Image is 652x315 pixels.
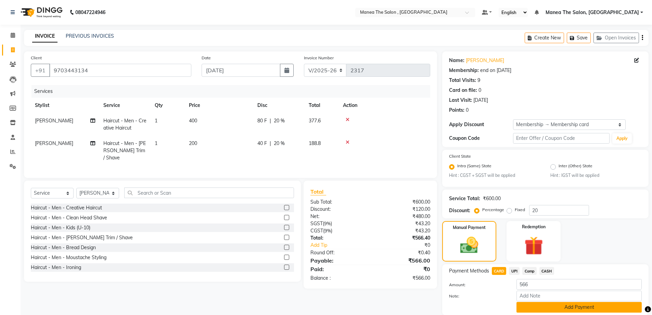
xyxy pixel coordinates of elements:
div: Balance : [305,275,370,282]
span: Total [310,188,326,195]
th: Qty [151,98,185,113]
div: ₹0 [370,265,435,273]
div: Haircut - Men - Clean Head Shave [31,214,107,221]
div: ₹480.00 [370,213,435,220]
input: Enter Offer / Coupon Code [513,133,610,144]
span: UPI [509,267,520,275]
span: 20 % [274,117,285,124]
button: Open Invoices [593,33,639,43]
button: Save [567,33,591,43]
span: | [270,117,271,124]
small: Hint : IGST will be applied [550,172,642,179]
label: Intra (Same) State [457,163,491,171]
label: Amount: [444,282,512,288]
span: 377.6 [309,118,321,124]
span: Payment Methods [449,267,489,275]
span: CASH [539,267,554,275]
div: Haircut - Men - Kids (U-10) [31,224,90,231]
div: end on [DATE] [480,67,511,74]
label: Note: [444,293,512,299]
span: 400 [189,118,197,124]
div: Net: [305,213,370,220]
div: 9 [477,77,480,84]
div: Sub Total: [305,198,370,206]
div: Discount: [449,207,470,214]
div: ₹566.00 [370,256,435,265]
label: Date [202,55,211,61]
th: Total [305,98,339,113]
div: Service Total: [449,195,480,202]
div: Haircut - Men - Creative Haircut [31,204,102,211]
th: Price [185,98,253,113]
span: [PERSON_NAME] [35,140,73,146]
button: +91 [31,64,50,77]
input: Amount [516,279,642,290]
div: Payable: [305,256,370,265]
div: Name: [449,57,464,64]
div: ₹600.00 [483,195,501,202]
div: Haircut - Men - Bread Design [31,244,96,251]
span: Haircut - Men - [PERSON_NAME] Trim / Shave [103,140,146,161]
div: ₹0.40 [370,249,435,256]
a: PREVIOUS INVOICES [66,33,114,39]
div: Round Off: [305,249,370,256]
div: [DATE] [473,97,488,104]
div: Apply Discount [449,121,513,128]
th: Action [339,98,430,113]
label: Inter (Other) State [559,163,592,171]
div: ₹0 [381,242,435,249]
input: Search by Name/Mobile/Email/Code [49,64,191,77]
input: Search or Scan [124,187,294,198]
span: CARD [492,267,507,275]
img: _cash.svg [455,235,484,256]
span: 1 [155,140,157,146]
span: Manea The Salon, [GEOGRAPHIC_DATA] [546,9,639,16]
span: Haircut - Men - Creative Haircut [103,118,146,131]
span: 188.8 [309,140,321,146]
div: Haircut - Men - [PERSON_NAME] Trim / Shave [31,234,133,241]
span: CGST [310,228,323,234]
button: Create New [525,33,564,43]
span: 9% [324,221,331,226]
a: INVOICE [32,30,57,43]
span: 20 % [274,140,285,147]
div: ₹120.00 [370,206,435,213]
div: ₹566.40 [370,234,435,242]
div: ( ) [305,220,370,227]
span: [PERSON_NAME] [35,118,73,124]
span: Comp [522,267,537,275]
div: ₹43.20 [370,220,435,227]
div: 0 [466,107,469,114]
img: _gift.svg [519,234,549,257]
th: Service [99,98,151,113]
div: Card on file: [449,87,477,94]
div: Haircut - Men - Moustache Styling [31,254,106,261]
label: Invoice Number [304,55,334,61]
label: Manual Payment [453,225,486,231]
div: Haircut - Men - Ironing [31,264,81,271]
span: 200 [189,140,197,146]
span: 1 [155,118,157,124]
div: ₹43.20 [370,227,435,234]
div: Paid: [305,265,370,273]
div: Services [31,85,435,98]
div: Points: [449,107,464,114]
div: ₹566.00 [370,275,435,282]
label: Client [31,55,42,61]
span: SGST [310,220,323,227]
div: Discount: [305,206,370,213]
label: Fixed [515,207,525,213]
span: 9% [324,228,331,233]
small: Hint : CGST + SGST will be applied [449,172,540,179]
img: logo [17,3,64,22]
div: Total Visits: [449,77,476,84]
div: 0 [478,87,481,94]
th: Stylist [31,98,99,113]
span: 40 F [257,140,267,147]
label: Client State [449,153,471,159]
button: Add Payment [516,302,642,313]
button: Apply [612,133,632,144]
div: ( ) [305,227,370,234]
div: Total: [305,234,370,242]
div: ₹600.00 [370,198,435,206]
